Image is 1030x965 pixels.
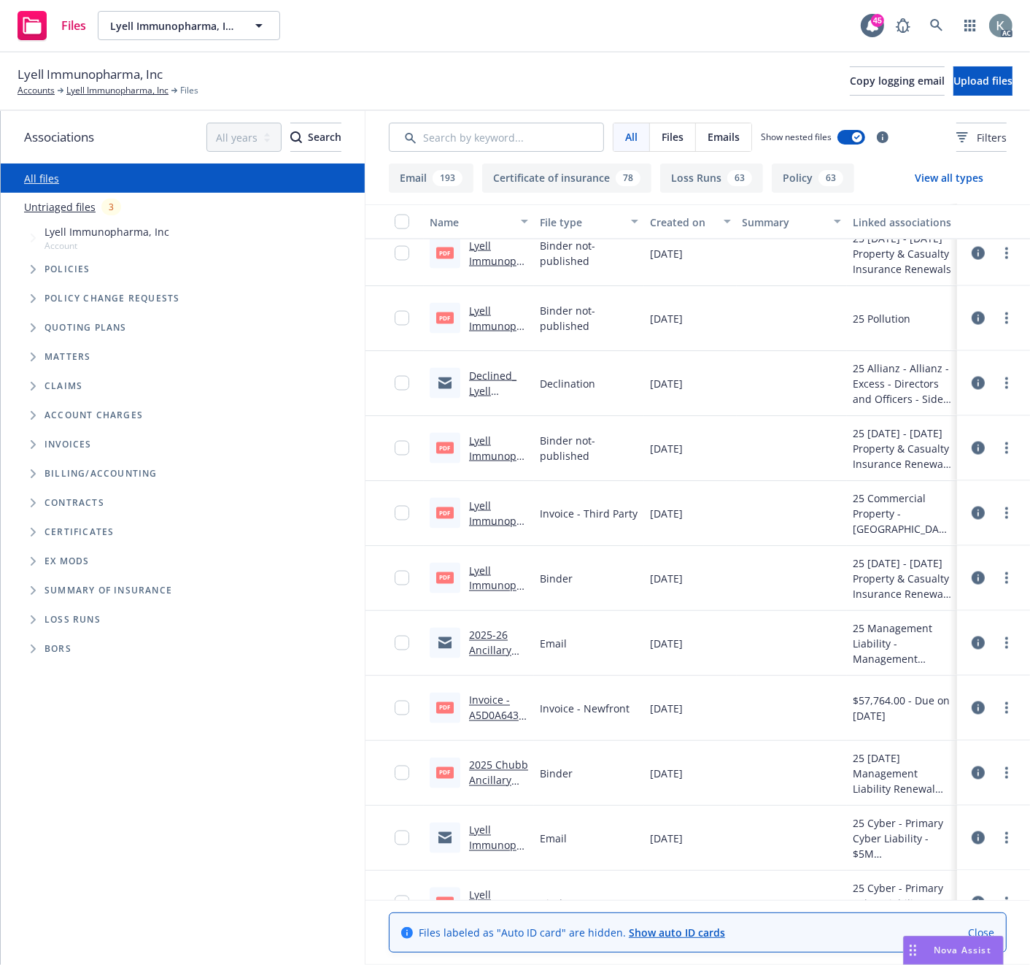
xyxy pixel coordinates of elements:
span: Filters [977,130,1007,145]
span: pdf [436,312,454,323]
span: [DATE] [650,506,683,521]
div: 3 [101,199,121,215]
span: Declination [540,376,595,391]
button: Certificate of insurance [482,164,651,193]
a: Close [968,925,994,940]
a: more [998,764,1015,782]
div: 25 Cyber - Primary Cyber Liability - $5M [853,815,951,861]
span: [DATE] [650,311,683,326]
span: Binder not-published [540,303,638,334]
div: 25 [DATE] - [DATE] Property & Casualty Insurance Renewals [853,555,951,601]
span: Filters [956,130,1007,145]
span: [DATE] [650,571,683,586]
a: Lyell Immunopharma, Inc. - 2025-26 Earthquake - QBE - CRC Invoice.pdf [469,499,525,604]
button: Summary [737,204,847,239]
div: Tree Example [1,221,365,459]
span: Invoices [44,440,92,449]
a: more [998,374,1015,392]
span: Email [540,831,567,846]
span: Lyell Immunopharma, Inc [110,18,236,34]
span: pdf [436,572,454,583]
a: Accounts [18,84,55,97]
a: more [998,569,1015,587]
a: more [998,894,1015,912]
input: Select all [395,215,409,229]
span: [DATE] [650,376,683,391]
span: Binder not-published [540,238,638,269]
input: Toggle Row Selected [395,246,409,261]
button: File type [534,204,644,239]
input: Toggle Row Selected [395,571,409,585]
svg: Search [290,131,302,143]
input: Toggle Row Selected [395,311,409,326]
button: Policy [772,164,854,193]
input: Toggle Row Selected [395,766,409,780]
a: Report a Bug [888,11,918,40]
span: [DATE] [650,896,683,911]
span: Email [540,636,567,651]
div: Drag to move [904,937,922,964]
input: Toggle Row Selected [395,896,409,910]
div: 78 [616,170,640,186]
button: Filters [956,123,1007,152]
button: Created on [644,204,736,239]
a: All files [24,172,59,185]
span: PDF [436,767,454,778]
span: [DATE] [650,441,683,456]
span: Invoice - Newfront [540,701,630,716]
span: [DATE] [650,766,683,781]
span: Files labeled as "Auto ID card" are hidden. [419,925,725,940]
a: more [998,245,1015,262]
button: Lyell Immunopharma, Inc [98,11,280,40]
span: Claims [44,382,82,391]
span: Summary of insurance [44,586,172,595]
span: [DATE] [650,246,683,261]
span: pdf [436,702,454,713]
span: Invoice - Third Party [540,506,638,521]
span: Files [662,129,684,145]
span: Show nested files [761,131,832,143]
button: Loss Runs [660,164,763,193]
span: Binder [540,766,573,781]
div: Search [290,123,341,151]
a: Lyell Immunopharma, Inc [66,84,169,97]
span: Quoting plans [44,323,127,332]
input: Toggle Row Selected [395,831,409,845]
span: All [625,129,638,145]
a: Lyell Immunopharma, Inc. - 2025-26 Earthquake-DIC - QBE - Binder.pdf [469,564,526,669]
div: 25 [DATE] - [DATE] Property & Casualty Insurance Renewals [853,231,951,277]
span: Policies [44,265,90,274]
a: Declined_ Lyell Immunopharma - D&O Underwriting Meeting.msg [469,369,528,490]
button: Email [389,164,473,193]
button: Nova Assist [903,936,1004,965]
span: Binder [540,896,573,911]
a: more [998,829,1015,847]
div: 25 Allianz - Allianz - Excess - Directors and Officers - Side A DIC $5M excess of $55M, Excess - ... [853,361,951,407]
input: Toggle Row Selected [395,701,409,715]
a: more [998,310,1015,327]
a: Lyell Immunopharma, Inc. - 2025-26 Excess Cyber Liability - [PERSON_NAME] - $5M xs $5M Binder.pdf [469,434,525,601]
div: 25 [DATE] - [DATE] Property & Casualty Insurance Renewals [853,426,951,472]
span: Billing/Accounting [44,469,158,478]
span: [DATE] [650,831,683,846]
a: Invoice - A5D0A643.pdf [469,693,528,738]
input: Toggle Row Selected [395,506,409,520]
button: View all types [891,164,1007,193]
div: 25 [DATE] Management Liability Renewal [853,750,951,796]
input: Toggle Row Selected [395,636,409,650]
div: 63 [727,170,752,186]
span: Lyell Immunopharma, Inc [18,65,163,84]
div: File type [540,215,622,230]
div: 25 Management Liability - Management Liability [853,620,951,666]
img: photo [989,14,1012,37]
span: Account [44,239,169,252]
a: more [998,504,1015,522]
a: Switch app [956,11,985,40]
div: 63 [818,170,843,186]
span: Files [180,84,198,97]
span: Upload files [953,74,1012,88]
input: Toggle Row Selected [395,441,409,455]
span: Certificates [44,528,114,537]
button: SearchSearch [290,123,341,152]
span: Binder not-published [540,433,638,464]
